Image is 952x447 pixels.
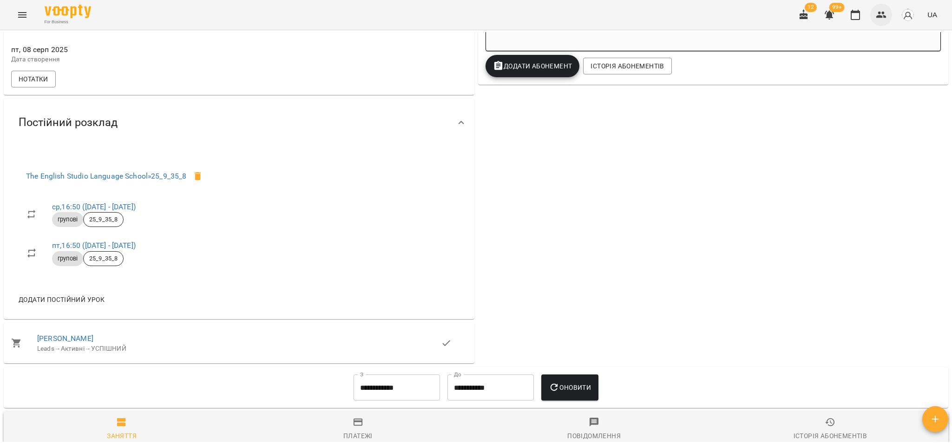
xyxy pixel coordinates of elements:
[924,6,941,23] button: UA
[19,73,48,85] span: Нотатки
[52,254,83,263] span: групові
[83,212,124,227] div: 25_9_35_8
[45,19,91,25] span: For Business
[901,8,914,21] img: avatar_s.png
[45,5,91,18] img: Voopty Logo
[19,294,105,305] span: Додати постійний урок
[187,165,209,187] span: Видалити клієнта з групи 25_9_35_8 для курсу 25_9_35_8?
[549,382,591,393] span: Оновити
[52,241,136,250] a: пт,16:50 ([DATE] - [DATE])
[11,55,237,64] p: Дата створення
[26,172,187,180] a: The English Studio Language School»25_9_35_8
[805,3,817,12] span: 12
[11,44,237,55] span: пт, 08 серп 2025
[343,430,373,441] div: Платежі
[567,430,621,441] div: Повідомлення
[15,291,108,308] button: Додати постійний урок
[486,55,580,77] button: Додати Абонемент
[794,430,867,441] div: Історія абонементів
[541,374,598,400] button: Оновити
[107,430,137,441] div: Заняття
[591,60,664,72] span: Історія абонементів
[11,4,33,26] button: Menu
[829,3,845,12] span: 99+
[11,71,56,87] button: Нотатки
[19,115,118,130] span: Постійний розклад
[583,58,671,74] button: Історія абонементів
[37,334,93,343] a: [PERSON_NAME]
[4,99,474,147] div: Постійний розклад
[85,345,91,352] span: →
[52,215,83,224] span: групові
[84,254,123,263] span: 25_9_35_8
[52,202,136,211] a: ср,16:50 ([DATE] - [DATE])
[37,344,441,354] div: Leads Активні УСПІШНИЙ
[83,251,124,266] div: 25_9_35_8
[927,10,937,20] span: UA
[54,345,61,352] span: →
[84,215,123,224] span: 25_9_35_8
[493,60,572,72] span: Додати Абонемент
